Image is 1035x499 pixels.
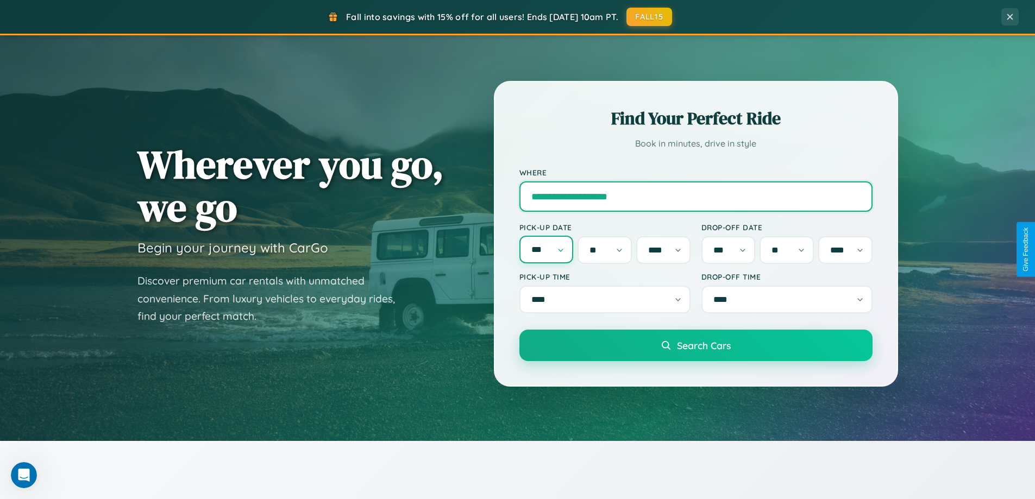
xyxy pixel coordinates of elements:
[346,11,618,22] span: Fall into savings with 15% off for all users! Ends [DATE] 10am PT.
[11,462,37,488] iframe: Intercom live chat
[519,136,873,151] p: Book in minutes, drive in style
[137,143,444,229] h1: Wherever you go, we go
[137,272,409,325] p: Discover premium car rentals with unmatched convenience. From luxury vehicles to everyday rides, ...
[519,330,873,361] button: Search Cars
[519,168,873,177] label: Where
[701,223,873,232] label: Drop-off Date
[677,339,731,351] span: Search Cars
[626,8,672,26] button: FALL15
[1022,228,1030,271] div: Give Feedback
[137,239,328,256] h3: Begin your journey with CarGo
[519,223,691,232] label: Pick-up Date
[519,272,691,281] label: Pick-up Time
[519,106,873,130] h2: Find Your Perfect Ride
[701,272,873,281] label: Drop-off Time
